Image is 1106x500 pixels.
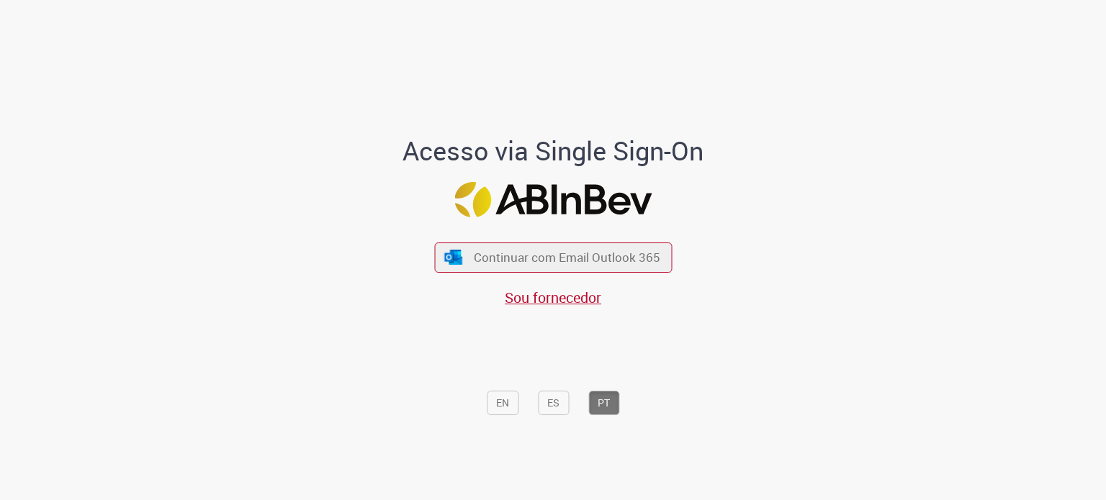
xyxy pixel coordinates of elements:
img: Logo ABInBev [454,182,652,217]
button: EN [487,391,518,415]
span: Continuar com Email Outlook 365 [474,249,660,265]
button: ícone Azure/Microsoft 360 Continuar com Email Outlook 365 [434,242,672,272]
button: PT [588,391,619,415]
a: Sou fornecedor [505,288,601,307]
img: ícone Azure/Microsoft 360 [444,250,464,265]
button: ES [538,391,569,415]
h1: Acesso via Single Sign-On [354,137,753,165]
